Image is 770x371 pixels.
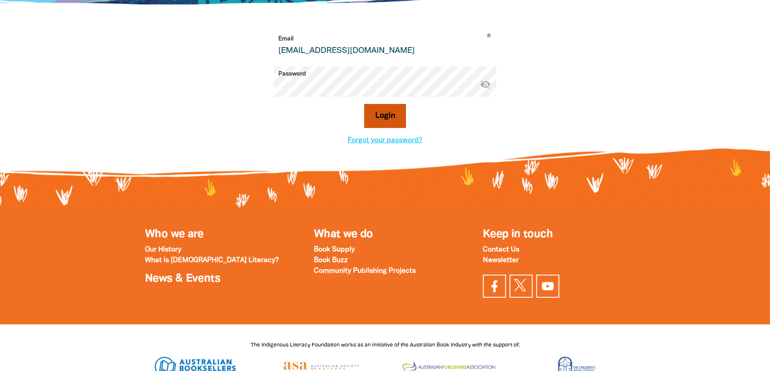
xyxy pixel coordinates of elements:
[145,257,279,263] a: What is [DEMOGRAPHIC_DATA] Literacy?
[314,257,348,263] a: Book Buzz
[483,275,506,298] a: Visit our facebook page
[483,247,519,253] a: Contact Us
[483,229,553,239] span: Keep in touch
[509,275,533,298] a: Find us on Twitter
[145,274,220,284] a: News & Events
[348,137,422,144] a: Forgot your password?
[145,247,181,253] a: Our History
[251,343,520,347] span: The Indigenous Literacy Foundation works as an initiative of the Australian Book Industry with th...
[314,229,373,239] a: What we do
[536,275,559,298] a: Find us on YouTube
[480,79,491,89] i: Hide password
[364,104,406,128] button: Login
[145,229,204,239] a: Who we are
[314,268,416,274] a: Community Publishing Projects
[480,79,491,91] button: visibility_off
[483,257,519,263] a: Newsletter
[314,247,355,253] a: Book Supply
